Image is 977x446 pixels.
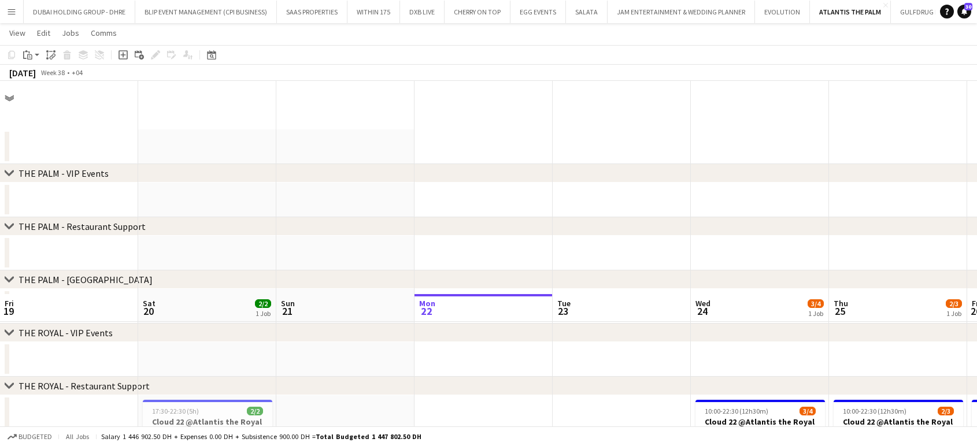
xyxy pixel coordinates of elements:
[694,304,710,318] span: 24
[695,298,710,309] span: Wed
[101,432,421,441] div: Salary 1 446 902.50 DH + Expenses 0.00 DH + Subsistence 900.00 DH =
[18,221,146,232] div: THE PALM - Restaurant Support
[57,25,84,40] a: Jobs
[18,274,153,285] div: THE PALM - [GEOGRAPHIC_DATA]
[64,432,91,441] span: All jobs
[832,304,848,318] span: 25
[5,25,30,40] a: View
[808,299,824,308] span: 3/4
[72,68,83,77] div: +04
[608,1,755,23] button: JAM ENTERTAINMENT & WEDDING PLANNER
[5,298,14,309] span: Fri
[9,28,25,38] span: View
[400,1,445,23] button: DXB LIVE
[566,1,608,23] button: SALATA
[32,25,55,40] a: Edit
[18,380,150,392] div: THE ROYAL - Restaurant Support
[141,304,156,318] span: 20
[247,407,263,415] span: 2/2
[281,298,295,309] span: Sun
[37,28,50,38] span: Edit
[964,3,972,10] span: 30
[38,68,67,77] span: Week 38
[946,299,962,308] span: 2/3
[891,1,956,23] button: GULFDRUG LLC
[843,407,906,415] span: 10:00-22:30 (12h30m)
[755,1,810,23] button: EVOLUTION
[86,25,121,40] a: Comms
[18,327,113,339] div: THE ROYAL - VIP Events
[347,1,400,23] button: WITHIN 175
[135,1,277,23] button: BLIP EVENT MANAGEMENT (CPI BUSINESS)
[810,1,891,23] button: ATLANTIS THE PALM
[256,309,271,318] div: 1 Job
[946,309,961,318] div: 1 Job
[834,417,963,427] h3: Cloud 22 @Atlantis the Royal
[938,407,954,415] span: 2/3
[152,407,199,415] span: 17:30-22:30 (5h)
[3,304,14,318] span: 19
[143,417,272,427] h3: Cloud 22 @Atlantis the Royal
[445,1,510,23] button: CHERRY ON TOP
[510,1,566,23] button: EGG EVENTS
[419,298,435,309] span: Mon
[417,304,435,318] span: 22
[18,168,109,179] div: THE PALM - VIP Events
[91,28,117,38] span: Comms
[695,417,825,427] h3: Cloud 22 @Atlantis the Royal
[557,298,571,309] span: Tue
[705,407,768,415] span: 10:00-22:30 (12h30m)
[62,28,79,38] span: Jobs
[279,304,295,318] span: 21
[9,67,36,79] div: [DATE]
[6,430,54,443] button: Budgeted
[316,432,421,441] span: Total Budgeted 1 447 802.50 DH
[255,299,271,308] span: 2/2
[18,433,52,441] span: Budgeted
[143,298,156,309] span: Sat
[957,5,971,18] a: 30
[800,407,816,415] span: 3/4
[834,298,848,309] span: Thu
[277,1,347,23] button: SAAS PROPERTIES
[556,304,571,318] span: 23
[24,1,135,23] button: DUBAI HOLDING GROUP - DHRE
[808,309,823,318] div: 1 Job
